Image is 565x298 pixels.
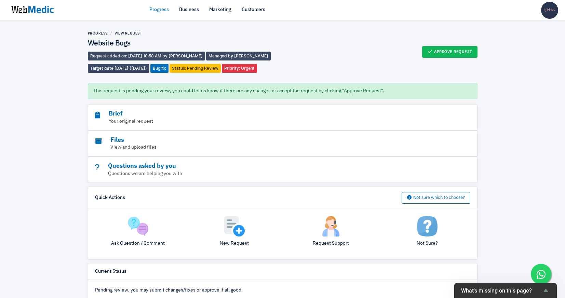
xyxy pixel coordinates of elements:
[461,287,542,294] span: What's missing on this page?
[242,6,265,13] a: Customers
[95,195,125,201] h6: Quick Actions
[179,6,199,13] a: Business
[88,52,205,60] span: Request added on: [DATE] 10:58 AM by [PERSON_NAME]
[422,46,477,58] button: Approve Request
[95,287,470,294] p: Pending review, you may submit changes/fixes or approve if all good.
[88,64,149,73] span: Target date [DATE] ([DATE])
[95,269,126,275] h6: Current Status
[417,216,438,236] img: not-sure.png
[95,144,433,151] p: View and upload files
[191,240,278,247] p: New Request
[402,192,470,204] button: Not sure which to choose?
[95,170,433,177] p: Questions we are helping you with
[288,240,374,247] p: Request Support
[461,286,550,295] button: Show survey - What's missing on this page?
[95,240,181,247] p: Ask Question / Comment
[88,83,477,99] div: This request is pending your review, you could let us know if there are any changes or accept the...
[170,64,221,73] span: Status: Pending Review
[115,31,142,35] a: View Request
[88,39,283,48] h4: Website Bugs
[88,31,283,36] nav: breadcrumb
[95,118,433,125] p: Your original request
[206,52,271,60] span: Managed by [PERSON_NAME]
[149,6,169,13] a: Progress
[88,31,108,35] a: Progress
[384,240,470,247] p: Not Sure?
[222,64,257,73] span: Priority: Urgent
[95,110,433,118] h3: Brief
[321,216,341,236] img: support.png
[209,6,231,13] a: Marketing
[224,216,245,236] img: add.png
[150,64,169,73] span: Bug fix
[95,162,433,170] h3: Questions asked by you
[95,136,433,144] h3: Files
[128,216,148,236] img: question.png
